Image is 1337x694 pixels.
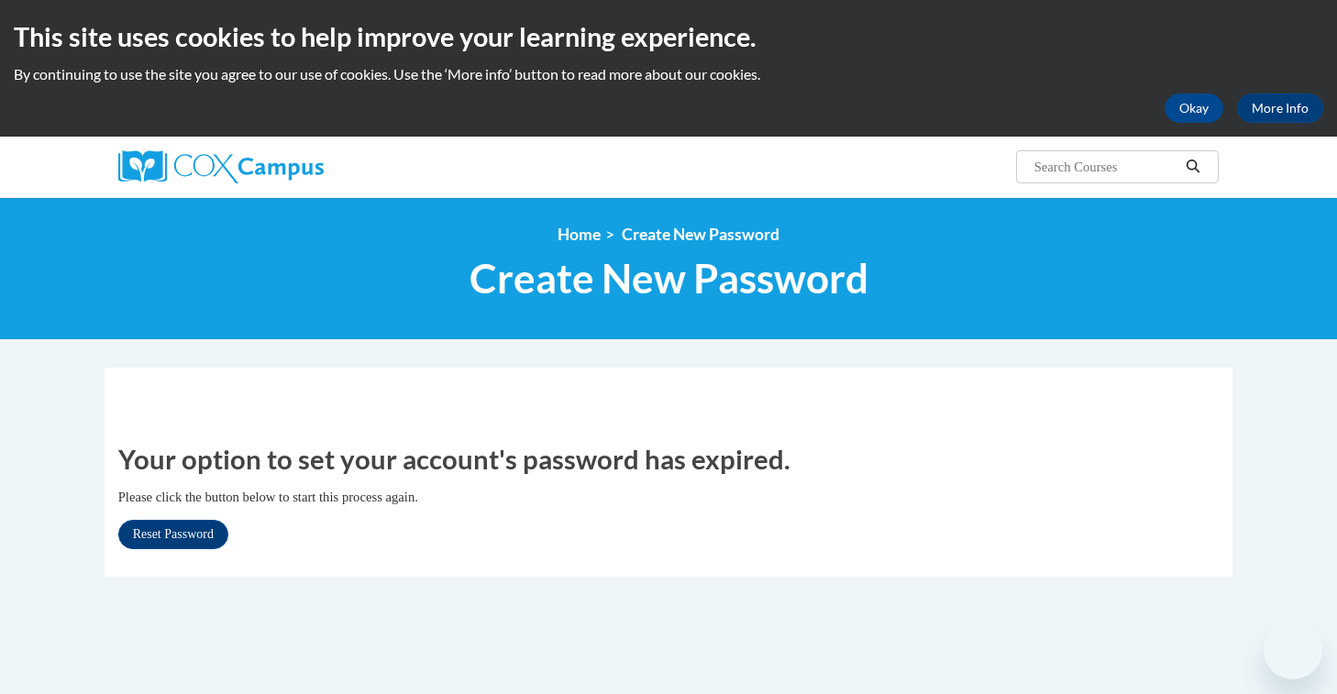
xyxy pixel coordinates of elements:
iframe: Button to launch messaging window [1264,621,1322,679]
span: Create New Password [470,254,868,303]
img: Cox Campus [118,150,324,183]
h1: Your option to set your account's password has expired. [118,440,1220,478]
button: Search [1179,156,1207,178]
h2: This site uses cookies to help improve your learning experience. [14,18,1323,55]
a: Reset Password [118,520,228,549]
button: Okay [1165,94,1223,123]
span: Create New Password [622,225,779,244]
a: Home [558,225,601,244]
a: More Info [1237,94,1323,123]
input: Search Courses [1033,156,1179,178]
a: Cox Campus [118,150,467,183]
p: By continuing to use the site you agree to our use of cookies. Use the ‘More info’ button to read... [14,64,1323,84]
p: Please click the button below to start this process again. [118,487,1220,507]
